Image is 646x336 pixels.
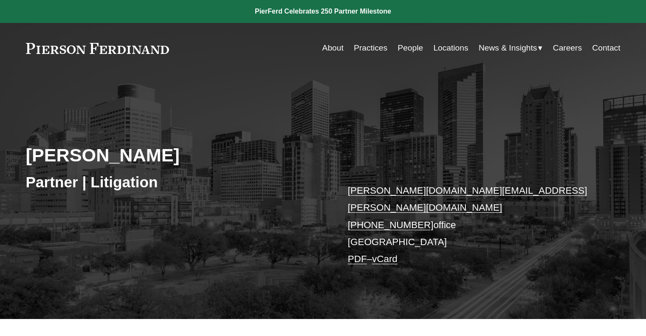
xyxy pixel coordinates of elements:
a: [PERSON_NAME][DOMAIN_NAME][EMAIL_ADDRESS][PERSON_NAME][DOMAIN_NAME] [348,185,587,213]
a: About [322,40,344,56]
a: Contact [592,40,620,56]
a: PDF [348,254,367,264]
a: People [398,40,423,56]
a: Practices [354,40,387,56]
h2: [PERSON_NAME] [26,144,323,166]
a: [PHONE_NUMBER] [348,220,434,230]
h3: Partner | Litigation [26,173,323,192]
p: office [GEOGRAPHIC_DATA] – [348,182,595,268]
span: News & Insights [479,41,537,56]
a: vCard [372,254,398,264]
a: folder dropdown [479,40,543,56]
a: Locations [433,40,468,56]
a: Careers [553,40,582,56]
